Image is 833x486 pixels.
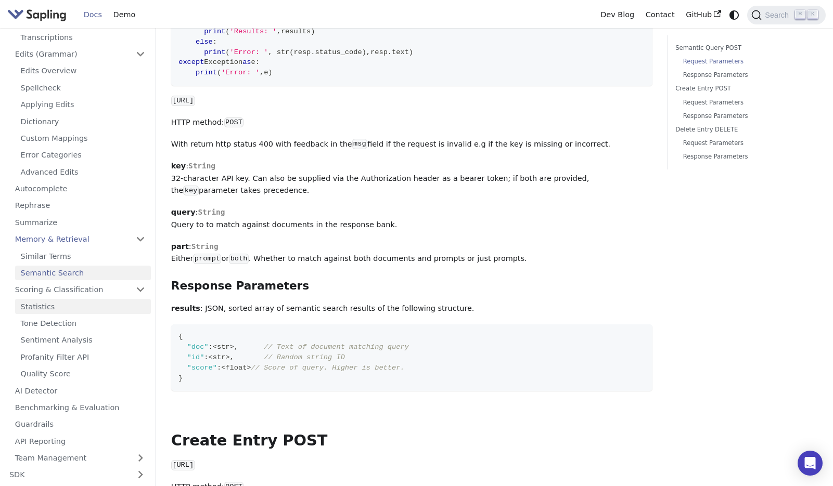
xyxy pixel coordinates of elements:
[225,28,229,35] span: (
[4,467,130,482] a: SDK
[188,162,215,170] span: String
[171,116,652,129] p: HTTP method:
[808,10,818,19] kbd: K
[311,48,315,56] span: .
[392,48,409,56] span: text
[264,69,268,76] span: e
[9,282,151,297] a: Scoring & Classification
[595,7,639,23] a: Dev Blog
[15,80,151,95] a: Spellcheck
[171,279,652,293] h3: Response Parameters
[178,58,204,66] span: except
[251,58,255,66] span: e
[15,299,151,314] a: Statistics
[15,366,151,382] a: Quality Score
[727,7,742,22] button: Switch between dark and light mode (currently system mode)
[9,434,151,449] a: API Reporting
[171,206,652,231] p: : Query to to match against documents in the response bank.
[762,11,795,19] span: Search
[15,316,151,331] a: Tone Detection
[234,343,238,351] span: ,
[204,353,208,361] span: :
[409,48,413,56] span: )
[311,28,315,35] span: )
[352,139,367,149] code: msg
[366,48,370,56] span: ,
[204,48,225,56] span: print
[683,70,811,80] a: Response Parameters
[198,208,225,216] span: String
[675,125,814,135] a: Delete Entry DELETE
[171,242,189,251] strong: part
[251,364,405,372] span: // Score of query. Higher is better.
[9,451,151,466] a: Team Management
[171,160,652,197] p: : 32-character API key. Can also be supplied via the Authorization header as a bearer token; if b...
[204,28,225,35] span: print
[171,241,652,266] p: : Either or . Whether to match against both documents and prompts or just prompts.
[78,7,108,23] a: Docs
[191,242,219,251] span: String
[187,353,204,361] span: "id"
[187,343,209,351] span: "doc"
[9,181,151,196] a: Autocomplete
[204,58,242,66] span: Exception
[294,48,311,56] span: resp
[9,232,151,247] a: Memory & Retrieval
[15,30,151,45] a: Transcriptions
[193,254,221,264] code: prompt
[268,48,272,56] span: ,
[370,48,388,56] span: resp
[675,43,814,53] a: Semantic Query POST
[196,38,213,46] span: else
[9,417,151,432] a: Guardrails
[9,383,151,398] a: AI Detector
[683,57,811,67] a: Request Parameters
[15,97,151,112] a: Applying Edits
[255,58,260,66] span: :
[7,7,70,22] a: Sapling.ai
[640,7,681,23] a: Contact
[9,400,151,415] a: Benchmarking & Evaluation
[264,343,409,351] span: // Text of document matching query
[171,431,652,450] h2: Create Entry POST
[15,349,151,364] a: Profanity Filter API
[675,84,814,94] a: Create Entry POST
[747,6,825,24] button: Search (Command+K)
[683,152,811,162] a: Response Parameters
[798,451,823,476] div: Open Intercom Messenger
[795,10,805,19] kbd: ⌘
[680,7,726,23] a: GitHub
[187,364,217,372] span: "score"
[171,208,196,216] strong: query
[260,69,264,76] span: ,
[15,63,151,78] a: Edits Overview
[7,7,67,22] img: Sapling.ai
[183,186,198,196] code: key
[289,48,293,56] span: (
[15,114,151,129] a: Dictionary
[9,198,151,213] a: Rephrase
[178,374,183,382] span: }
[683,111,811,121] a: Response Parameters
[683,98,811,108] a: Request Parameters
[277,28,281,35] span: ,
[209,353,230,361] span: <str>
[242,58,251,66] span: as
[221,69,260,76] span: 'Error: '
[15,164,151,179] a: Advanced Edits
[230,48,268,56] span: 'Error: '
[9,47,151,62] a: Edits (Grammar)
[362,48,366,56] span: )
[171,304,200,312] strong: results
[171,138,652,151] p: With return http status 400 with feedback in the field if the request is invalid e.g if the key i...
[171,162,186,170] strong: key
[224,117,244,128] code: POST
[213,343,234,351] span: <str>
[213,38,217,46] span: :
[171,303,652,315] p: : JSON, sorted array of semantic search results of the following structure.
[15,266,151,281] a: Semantic Search
[221,364,251,372] span: <float>
[217,364,221,372] span: :
[15,333,151,348] a: Sentiment Analysis
[130,467,151,482] button: Expand sidebar category 'SDK'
